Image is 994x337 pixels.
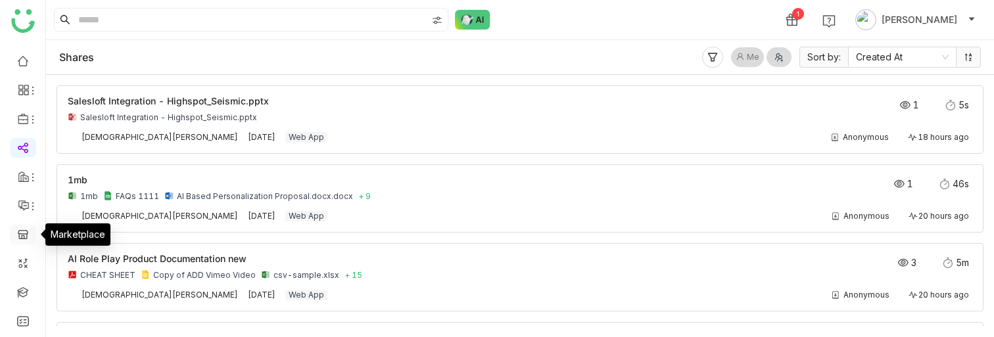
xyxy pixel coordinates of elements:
[747,51,759,64] span: Me
[68,253,247,264] span: AI Role Play Product Documentation new
[945,100,956,110] img: stopwatch.svg
[82,132,238,143] div: [DEMOGRAPHIC_DATA][PERSON_NAME]
[153,270,256,281] div: Copy of ADD Vimeo Video
[911,258,923,268] span: 3
[939,179,950,189] img: stopwatch.svg
[59,51,94,64] div: Shares
[82,211,238,221] div: [DEMOGRAPHIC_DATA][PERSON_NAME]
[432,15,442,26] img: search-type.svg
[731,47,764,67] button: Me
[141,270,150,279] img: g-ppt.svg
[103,191,112,200] img: g-xls.svg
[177,191,353,202] div: AI Based Personalization Proposal.docx.docx
[248,132,275,142] span: [DATE]
[958,100,969,110] span: 5s
[856,47,949,67] nz-select-item: Created At
[116,191,159,202] div: FAQs 1111
[248,290,275,300] span: [DATE]
[68,95,269,106] span: Salesloft Integration - Highspot_Seismic.pptx
[80,112,257,123] div: Salesloft Integration - Highspot_Seismic.pptx
[907,179,920,189] span: 1
[164,191,174,200] img: docx.svg
[455,10,490,30] img: ask-buddy-normal.svg
[953,179,969,189] span: 46s
[792,8,804,20] div: 1
[855,9,876,30] img: avatar
[68,174,87,185] span: 1mb
[894,179,905,189] img: views.svg
[843,132,889,143] div: Anonymous
[918,132,969,143] span: 18 hours ago
[68,290,78,300] img: 684a9b06de261c4b36a3cf65
[285,211,327,221] div: Web App
[843,290,889,300] div: Anonymous
[68,132,78,143] img: 684a9b06de261c4b36a3cf65
[799,47,848,68] span: Sort by:
[830,132,840,143] img: share-contact.svg
[344,270,362,281] span: + 15
[843,211,889,221] div: Anonymous
[898,258,909,268] img: views.svg
[918,290,969,300] span: 20 hours ago
[358,191,371,202] span: + 9
[261,270,270,279] img: xlsx.svg
[956,258,969,268] span: 5m
[918,211,969,221] span: 20 hours ago
[830,290,841,300] img: share-contact.svg
[82,290,238,300] div: [DEMOGRAPHIC_DATA][PERSON_NAME]
[285,290,327,300] div: Web App
[853,9,978,30] button: [PERSON_NAME]
[943,258,953,268] img: stopwatch.svg
[45,223,110,246] div: Marketplace
[900,100,911,110] img: views.svg
[913,100,926,110] span: 1
[68,112,77,122] img: pptx.svg
[11,9,35,33] img: logo
[830,211,841,221] img: share-contact.svg
[80,191,98,202] div: 1mb
[248,211,275,221] span: [DATE]
[68,270,77,279] img: pdf.svg
[68,191,77,200] img: xlsx.svg
[285,132,327,143] div: Web App
[68,211,78,221] img: 684a9b06de261c4b36a3cf65
[273,270,339,281] div: csv-sample.xlsx
[80,270,135,281] div: CHEAT SHEET
[882,12,957,27] span: [PERSON_NAME]
[822,14,836,28] img: help.svg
